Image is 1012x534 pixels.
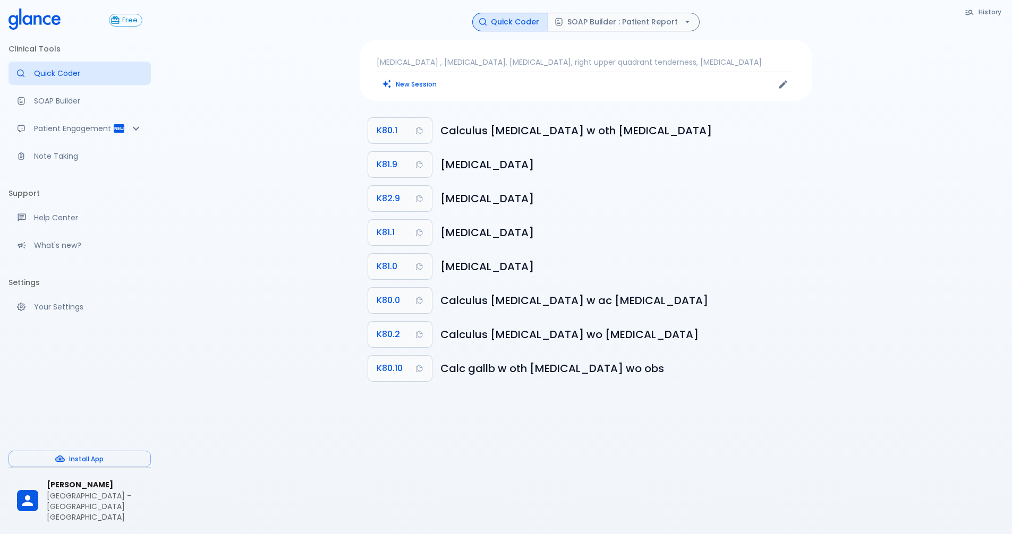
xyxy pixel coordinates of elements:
span: K80.0 [377,293,400,308]
button: Clears all inputs and results. [377,76,443,92]
div: [PERSON_NAME][GEOGRAPHIC_DATA] - [GEOGRAPHIC_DATA] [GEOGRAPHIC_DATA] [8,472,151,530]
h6: Chronic cholecystitis [440,224,804,241]
p: Quick Coder [34,68,142,79]
button: Copy Code K80.10 to clipboard [368,356,432,381]
span: K81.0 [377,259,397,274]
p: [MEDICAL_DATA] , [MEDICAL_DATA], [MEDICAL_DATA], right upper quadrant tenderness, [MEDICAL_DATA] [377,57,795,67]
li: Support [8,180,151,206]
li: Settings [8,270,151,295]
a: Get help from our support team [8,206,151,229]
a: Advanced note-taking [8,144,151,168]
a: Moramiz: Find ICD10AM codes instantly [8,62,151,85]
span: K82.9 [377,191,400,206]
h6: Calculus of gallbladder with acute cholecystitis [440,292,804,309]
p: Your Settings [34,302,142,312]
button: Edit [775,76,791,92]
p: What's new? [34,240,142,251]
h6: Calculus of gallbladder without cholecystitis [440,326,804,343]
button: SOAP Builder : Patient Report [548,13,700,31]
p: [GEOGRAPHIC_DATA] - [GEOGRAPHIC_DATA] [GEOGRAPHIC_DATA] [47,490,142,522]
span: K81.1 [377,225,395,240]
div: Patient Reports & Referrals [8,117,151,140]
h6: Disease of gallbladder, unspecified [440,190,804,207]
a: Manage your settings [8,295,151,318]
li: Clinical Tools [8,36,151,62]
button: Copy Code K82.9 to clipboard [368,186,432,211]
p: Note Taking [34,151,142,161]
button: Copy Code K80.0 to clipboard [368,288,432,313]
span: K80.1 [377,123,397,138]
p: Patient Engagement [34,123,113,134]
button: History [959,4,1008,20]
button: Copy Code K81.9 to clipboard [368,152,432,177]
p: Help Center [34,212,142,223]
span: [PERSON_NAME] [47,479,142,490]
button: Free [109,14,142,27]
h6: Calculus of gallbladder with other cholecystitis, without mention of obstruction [440,360,804,377]
span: K81.9 [377,157,397,172]
button: Quick Coder [472,13,548,31]
a: Click to view or change your subscription [109,14,151,27]
span: Free [118,16,142,24]
h6: Cholecystitis, unspecified [440,156,804,173]
button: Copy Code K81.0 to clipboard [368,254,432,279]
p: SOAP Builder [34,96,142,106]
h6: Calculus of gallbladder with other cholecystitis [440,122,804,139]
button: Copy Code K80.2 to clipboard [368,322,432,347]
a: Docugen: Compose a clinical documentation in seconds [8,89,151,113]
span: K80.10 [377,361,403,376]
button: Copy Code K80.1 to clipboard [368,118,432,143]
h6: Acute cholecystitis [440,258,804,275]
div: Recent updates and feature releases [8,234,151,257]
button: Install App [8,451,151,467]
span: K80.2 [377,327,400,342]
button: Copy Code K81.1 to clipboard [368,220,432,245]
